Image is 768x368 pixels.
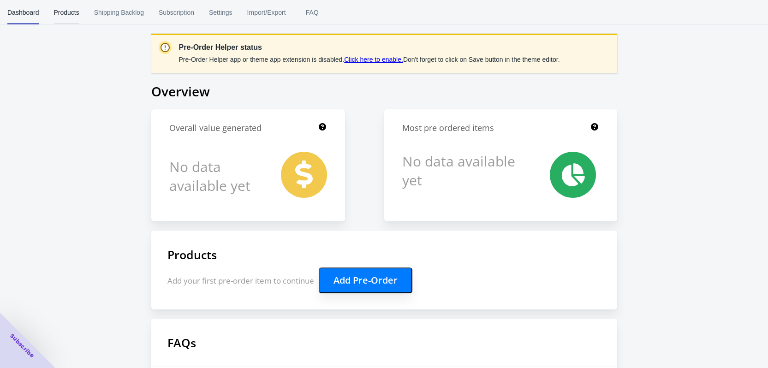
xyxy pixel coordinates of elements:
[402,152,517,190] h1: No data available yet
[301,0,324,24] span: FAQ
[179,56,345,63] span: Pre-Order Helper app or theme app extension is disabled.
[151,83,617,100] h1: Overview
[247,0,286,24] span: Import/Export
[159,0,194,24] span: Subscription
[54,0,79,24] span: Products
[94,0,144,24] span: Shipping Backlog
[167,267,601,293] p: Add your first pre-order item to continue
[344,56,403,63] a: Click here to enable.
[151,319,617,367] h1: FAQs
[179,42,560,53] p: Pre-Order Helper status
[169,122,262,134] h1: Overall value generated
[402,122,494,134] h1: Most pre ordered items
[7,0,39,24] span: Dashboard
[167,247,601,262] h1: Products
[403,56,560,63] span: Don't forget to click on Save button in the theme editor.
[209,0,232,24] span: Settings
[8,332,36,360] span: Subscribe
[319,267,412,293] button: Add Pre-Order
[169,152,262,200] h1: No data available yet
